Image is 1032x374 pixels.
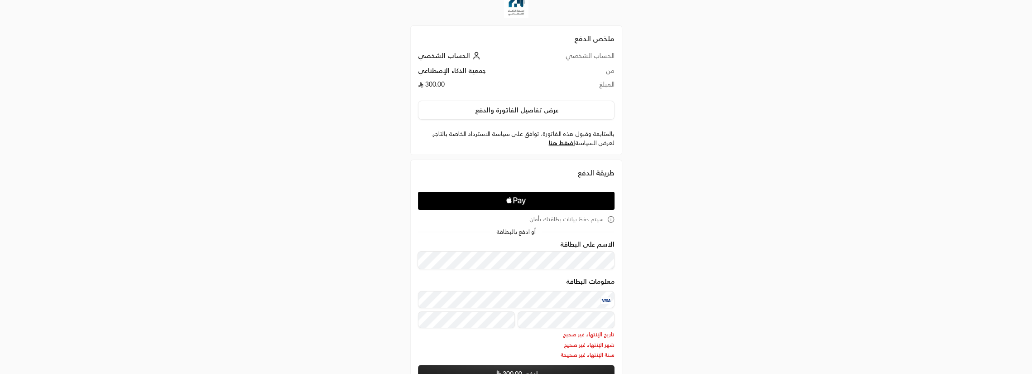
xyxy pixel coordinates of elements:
input: رمز التحقق CVC [518,311,614,328]
label: الاسم على البطاقة [560,241,614,248]
span: تاريخ الإنتهاء غير صحيح [418,331,614,338]
h2: ملخص الدفع [418,33,614,44]
td: من [532,66,614,80]
td: جمعية الذكاء الإصطناعي [418,66,532,80]
a: الحساب الشخصي [418,52,483,59]
span: الحساب الشخصي [418,52,470,59]
div: معلومات البطاقة [418,278,614,359]
label: بالمتابعة وقبول هذه الفاتورة، توافق على سياسة الاسترداد الخاصة بالتاجر. لعرض السياسة . [418,130,614,147]
input: بطاقة ائتمانية [418,291,615,308]
img: Visa [600,297,611,304]
legend: معلومات البطاقة [566,278,614,285]
span: شهر الإنتهاء غير صحيح [418,341,614,349]
button: عرض تفاصيل الفاتورة والدفع [418,101,614,120]
span: سنة الإنتهاء غير صحيحة [418,351,614,359]
span: سيتم حفظ بيانات بطاقتك بأمان [529,216,604,223]
td: الحساب الشخصي [532,51,614,66]
input: تاريخ الانتهاء [418,311,515,328]
td: 300.00 [418,80,532,93]
a: اضغط هنا [549,139,575,146]
div: طريقة الدفع [418,167,614,178]
span: أو ادفع بالبطاقة [496,229,536,235]
div: الاسم على البطاقة [418,241,614,269]
td: المبلغ [532,80,614,93]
